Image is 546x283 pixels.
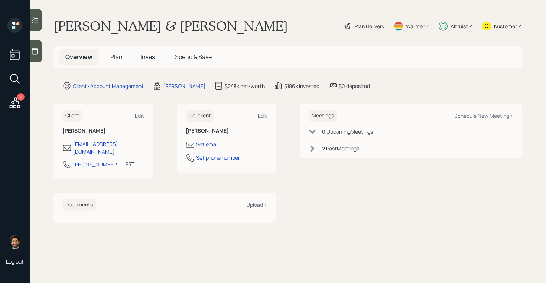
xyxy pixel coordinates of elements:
h1: [PERSON_NAME] & [PERSON_NAME] [53,18,288,34]
div: $186k invested [284,82,319,90]
div: Log out [6,258,24,265]
span: Spend & Save [175,53,212,61]
div: 0 Upcoming Meeting s [322,128,373,136]
div: Client · Account Management [73,82,144,90]
h6: [PERSON_NAME] [62,128,144,134]
h6: Meetings [309,110,337,122]
div: [EMAIL_ADDRESS][DOMAIN_NAME] [73,140,144,156]
div: PST [125,160,134,168]
div: Plan Delivery [355,22,384,30]
img: eric-schwartz-headshot.png [7,234,22,249]
h6: Documents [62,199,96,211]
div: $0 deposited [339,82,370,90]
div: Schedule New Meeting + [454,112,513,119]
h6: Client [62,110,82,122]
div: [PERSON_NAME] [163,82,205,90]
div: Altruist [451,22,468,30]
span: Overview [65,53,92,61]
div: Upload + [246,201,267,208]
div: Set email [196,140,218,148]
h6: Co-client [186,110,214,122]
div: Warmer [406,22,425,30]
h6: [PERSON_NAME] [186,128,267,134]
div: Edit [258,112,267,119]
div: Set phone number [196,154,240,162]
div: Kustomer [494,22,517,30]
div: 9 [17,93,25,101]
div: [PHONE_NUMBER] [73,160,119,168]
span: Invest [140,53,157,61]
div: 2 Past Meeting s [322,144,359,152]
div: Edit [135,112,144,119]
span: Plan [110,53,123,61]
div: $248k net-worth [225,82,265,90]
